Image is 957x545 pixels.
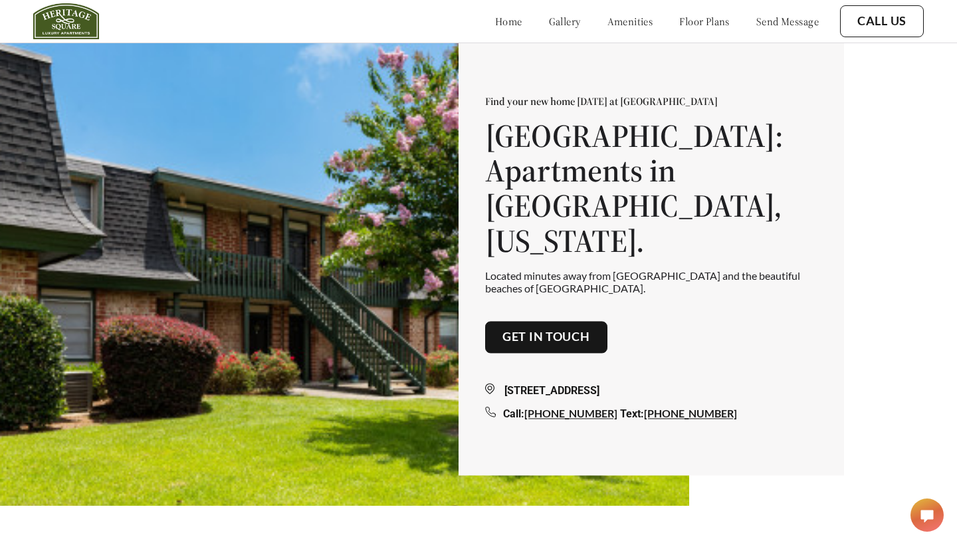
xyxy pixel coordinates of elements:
[503,407,524,420] span: Call:
[485,269,817,294] p: Located minutes away from [GEOGRAPHIC_DATA] and the beautiful beaches of [GEOGRAPHIC_DATA].
[495,15,522,28] a: home
[840,5,924,37] button: Call Us
[485,383,817,399] div: [STREET_ADDRESS]
[549,15,581,28] a: gallery
[756,15,819,28] a: send message
[857,14,906,29] a: Call Us
[485,118,817,259] h1: [GEOGRAPHIC_DATA]: Apartments in [GEOGRAPHIC_DATA], [US_STATE].
[620,407,644,420] span: Text:
[485,94,817,108] p: Find your new home [DATE] at [GEOGRAPHIC_DATA]
[33,3,99,39] img: heritage_square_logo.jpg
[502,330,590,345] a: Get in touch
[607,15,653,28] a: amenities
[524,407,617,419] a: [PHONE_NUMBER]
[485,322,607,354] button: Get in touch
[679,15,730,28] a: floor plans
[644,407,737,419] a: [PHONE_NUMBER]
